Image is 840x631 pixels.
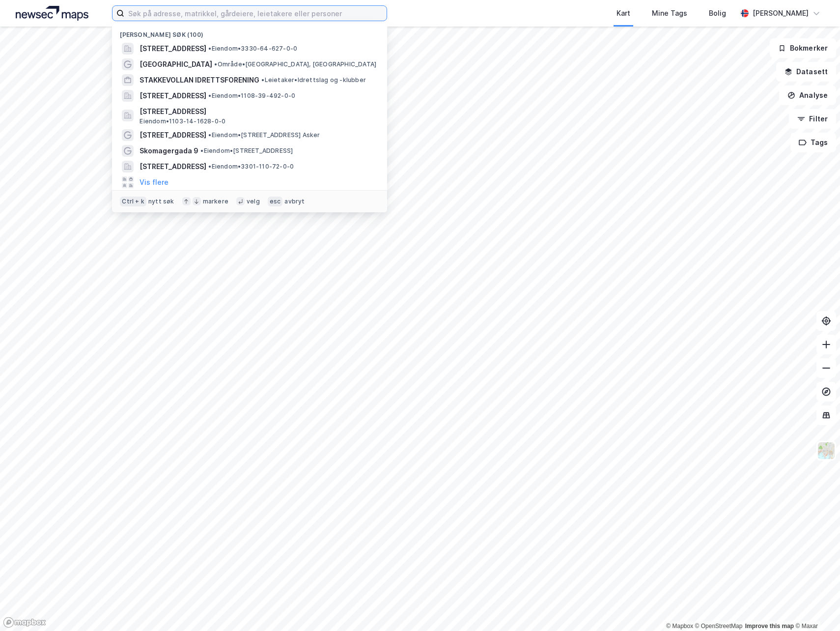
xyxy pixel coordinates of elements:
[140,176,168,188] button: Vis flere
[140,90,206,102] span: [STREET_ADDRESS]
[140,129,206,141] span: [STREET_ADDRESS]
[120,197,146,206] div: Ctrl + k
[16,6,88,21] img: logo.a4113a55bc3d86da70a041830d287a7e.svg
[616,7,630,19] div: Kart
[745,623,794,630] a: Improve this map
[284,198,305,205] div: avbryt
[112,23,387,41] div: [PERSON_NAME] søk (100)
[140,43,206,55] span: [STREET_ADDRESS]
[261,76,366,84] span: Leietaker • Idrettslag og -klubber
[208,45,211,52] span: •
[789,109,836,129] button: Filter
[208,131,211,139] span: •
[652,7,687,19] div: Mine Tags
[753,7,809,19] div: [PERSON_NAME]
[666,623,693,630] a: Mapbox
[208,45,297,53] span: Eiendom • 3330-64-627-0-0
[140,161,206,172] span: [STREET_ADDRESS]
[817,441,836,460] img: Z
[148,198,174,205] div: nytt søk
[140,106,375,117] span: [STREET_ADDRESS]
[776,62,836,82] button: Datasett
[3,617,46,628] a: Mapbox homepage
[790,133,836,152] button: Tags
[140,74,259,86] span: STAKKEVOLLAN IDRETTSFORENING
[268,197,283,206] div: esc
[140,145,198,157] span: Skomagergada 9
[695,623,743,630] a: OpenStreetMap
[791,584,840,631] iframe: Chat Widget
[140,117,225,125] span: Eiendom • 1103-14-1628-0-0
[203,198,228,205] div: markere
[208,131,320,139] span: Eiendom • [STREET_ADDRESS] Asker
[208,163,294,171] span: Eiendom • 3301-110-72-0-0
[124,6,387,21] input: Søk på adresse, matrikkel, gårdeiere, leietakere eller personer
[214,60,217,68] span: •
[140,58,212,70] span: [GEOGRAPHIC_DATA]
[208,92,211,99] span: •
[709,7,726,19] div: Bolig
[208,92,295,100] span: Eiendom • 1108-39-492-0-0
[779,86,836,105] button: Analyse
[261,76,264,84] span: •
[770,38,836,58] button: Bokmerker
[200,147,293,155] span: Eiendom • [STREET_ADDRESS]
[200,147,203,154] span: •
[214,60,376,68] span: Område • [GEOGRAPHIC_DATA], [GEOGRAPHIC_DATA]
[791,584,840,631] div: Kontrollprogram for chat
[208,163,211,170] span: •
[247,198,260,205] div: velg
